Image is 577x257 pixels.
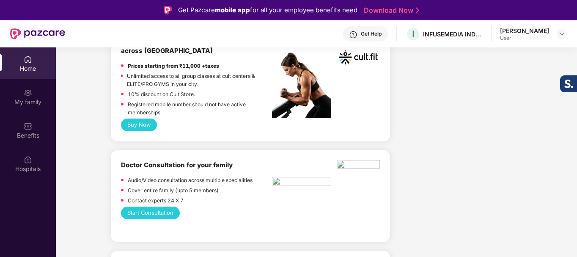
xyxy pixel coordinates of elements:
[337,36,380,79] img: cult.png
[364,6,417,15] a: Download Now
[215,6,250,14] strong: mobile app
[178,5,357,15] div: Get Pazcare for all your employee benefits need
[128,100,272,116] p: Registered mobile number should not have active memberships.
[127,72,272,88] p: Unlimited access to all group classes at cult centers & ELITE/PRO GYMS in your city.
[10,28,65,39] img: New Pazcare Logo
[128,90,195,98] p: 10% discount on Cult Store.
[121,161,233,169] b: Doctor Consultation for your family
[24,55,32,64] img: svg+xml;base64,PHN2ZyBpZD0iSG9tZSIgeG1sbnM9Imh0dHA6Ly93d3cudzMub3JnLzIwMDAvc3ZnIiB3aWR0aD0iMjAiIG...
[24,122,32,130] img: svg+xml;base64,PHN2ZyBpZD0iQmVuZWZpdHMiIHhtbG5zPSJodHRwOi8vd3d3LnczLm9yZy8yMDAwL3N2ZyIgd2lkdGg9Ij...
[500,27,549,35] div: [PERSON_NAME]
[558,30,565,37] img: svg+xml;base64,PHN2ZyBpZD0iRHJvcGRvd24tMzJ4MzIiIHhtbG5zPSJodHRwOi8vd3d3LnczLm9yZy8yMDAwL3N2ZyIgd2...
[24,88,32,97] img: svg+xml;base64,PHN2ZyB3aWR0aD0iMjAiIGhlaWdodD0iMjAiIHZpZXdCb3g9IjAgMCAyMCAyMCIgZmlsbD0ibm9uZSIgeG...
[24,155,32,164] img: svg+xml;base64,PHN2ZyBpZD0iSG9zcGl0YWxzIiB4bWxucz0iaHR0cDovL3d3dy53My5vcmcvMjAwMC9zdmciIHdpZHRoPS...
[349,30,357,39] img: svg+xml;base64,PHN2ZyBpZD0iSGVscC0zMngzMiIgeG1sbnM9Imh0dHA6Ly93d3cudzMub3JnLzIwMDAvc3ZnIiB3aWR0aD...
[121,207,180,219] button: Start Consultation
[412,29,414,39] span: I
[361,30,382,37] div: Get Help
[164,6,172,14] img: Logo
[423,30,482,38] div: INFUSEMEDIA INDIA PRIVATE LIMITED
[416,6,419,15] img: Stroke
[337,160,380,171] img: ekin.png
[272,177,331,188] img: hcp.png
[128,176,253,184] p: Audio/Video consultation across multiple specialities
[500,35,549,41] div: User
[272,53,331,118] img: pc2.png
[128,196,184,204] p: Contact experts 24 X 7
[121,36,267,55] b: on Cult Elite annual membership across [GEOGRAPHIC_DATA]
[128,63,219,69] strong: Prices starting from ₹11,000 +taxes
[128,186,219,194] p: Cover entire family (upto 5 members)
[121,119,157,131] button: Buy Now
